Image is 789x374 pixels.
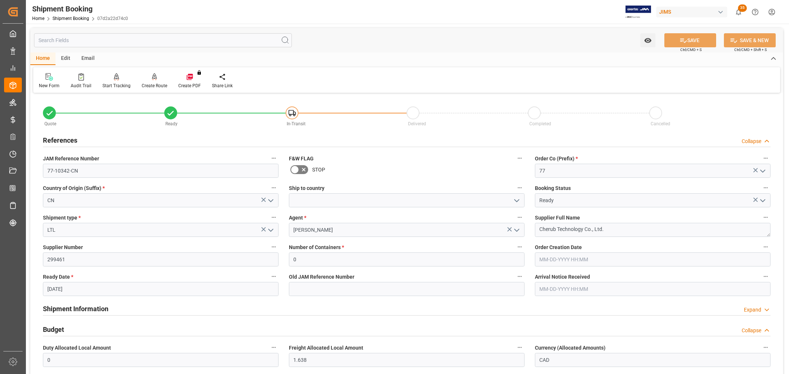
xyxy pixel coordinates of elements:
span: Arrival Notice Received [535,273,590,281]
button: SAVE [664,33,716,47]
span: Booking Status [535,184,571,192]
button: Currency (Allocated Amounts) [761,343,771,352]
button: Help Center [747,4,763,20]
div: Share Link [212,82,233,89]
button: Arrival Notice Received [761,272,771,281]
span: Quote [44,121,56,126]
span: Order Creation Date [535,244,582,251]
button: open menu [757,165,768,177]
span: Number of Containers [289,244,344,251]
span: Supplier Number [43,244,83,251]
button: Number of Containers * [515,242,525,252]
h2: Shipment Information [43,304,108,314]
div: Expand [744,306,761,314]
textarea: Cherub Technology Co., Ltd. [535,223,771,237]
button: open menu [265,195,276,206]
div: JIMS [656,7,727,17]
span: 35 [738,4,747,12]
div: Edit [55,52,76,65]
input: MM-DD-YYYY HH:MM [535,282,771,296]
span: Shipment type [43,214,81,222]
input: Search Fields [34,33,292,47]
span: Ship to country [289,184,324,192]
h2: Budget [43,324,64,334]
button: open menu [265,224,276,236]
span: F&W FLAG [289,155,314,163]
button: Supplier Number [269,242,279,252]
input: MM-DD-YYYY [43,282,279,296]
input: Type to search/select [43,193,279,207]
button: open menu [640,33,655,47]
span: Ready [165,121,178,126]
div: Collapse [742,327,761,334]
button: Agent * [515,212,525,222]
span: In-Transit [287,121,306,126]
span: Old JAM Reference Number [289,273,354,281]
a: Shipment Booking [53,16,89,21]
span: Order Co (Prefix) [535,155,578,163]
button: Country of Origin (Suffix) * [269,183,279,193]
button: open menu [511,195,522,206]
span: Ctrl/CMD + Shift + S [734,47,767,52]
button: F&W FLAG [515,153,525,163]
button: Order Co (Prefix) * [761,153,771,163]
input: MM-DD-YYYY HH:MM [535,252,771,266]
button: JIMS [656,5,730,19]
button: Shipment type * [269,212,279,222]
img: Exertis%20JAM%20-%20Email%20Logo.jpg_1722504956.jpg [626,6,651,18]
button: Booking Status [761,183,771,193]
h2: References [43,135,77,145]
span: Agent [289,214,306,222]
div: New Form [39,82,60,89]
div: Start Tracking [102,82,131,89]
span: Ready Date [43,273,73,281]
div: Collapse [742,137,761,145]
span: JAM Reference Number [43,155,99,163]
span: Completed [529,121,551,126]
a: Home [32,16,44,21]
span: Currency (Allocated Amounts) [535,344,606,352]
span: Duty Allocated Local Amount [43,344,111,352]
span: Ctrl/CMD + S [680,47,702,52]
button: Supplier Full Name [761,212,771,222]
div: Audit Trail [71,82,91,89]
button: SAVE & NEW [724,33,776,47]
button: JAM Reference Number [269,153,279,163]
button: Ready Date * [269,272,279,281]
span: Country of Origin (Suffix) [43,184,105,192]
span: Freight Allocated Local Amount [289,344,363,352]
span: STOP [312,166,325,174]
button: show 35 new notifications [730,4,747,20]
div: Home [30,52,55,65]
button: Freight Allocated Local Amount [515,343,525,352]
div: Shipment Booking [32,3,128,14]
span: Delivered [408,121,426,126]
div: Email [76,52,100,65]
button: Ship to country [515,183,525,193]
div: Create Route [142,82,167,89]
button: Old JAM Reference Number [515,272,525,281]
span: Supplier Full Name [535,214,580,222]
button: Order Creation Date [761,242,771,252]
span: Cancelled [651,121,670,126]
button: open menu [511,224,522,236]
button: Duty Allocated Local Amount [269,343,279,352]
button: open menu [757,195,768,206]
